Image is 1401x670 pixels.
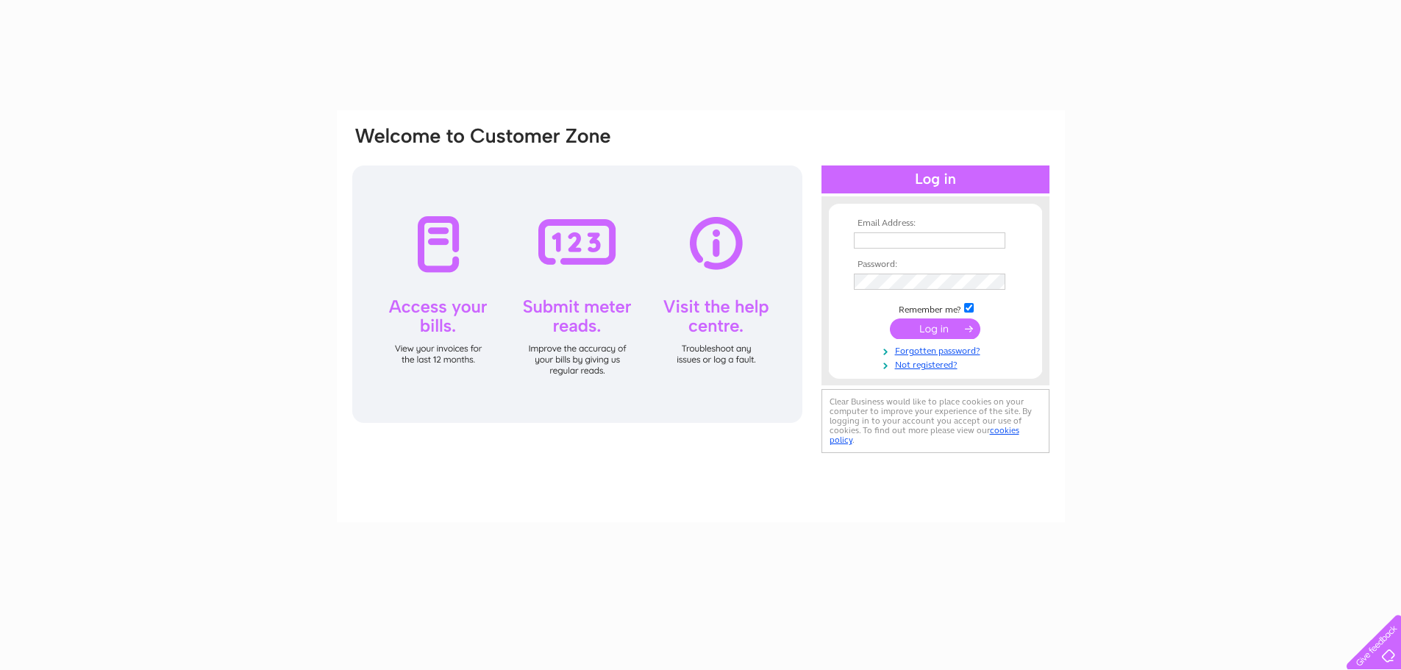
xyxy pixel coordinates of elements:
th: Password: [850,260,1021,270]
a: Forgotten password? [854,343,1021,357]
input: Submit [890,318,980,339]
div: Clear Business would like to place cookies on your computer to improve your experience of the sit... [821,389,1049,453]
a: cookies policy [830,425,1019,445]
a: Not registered? [854,357,1021,371]
th: Email Address: [850,218,1021,229]
td: Remember me? [850,301,1021,316]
